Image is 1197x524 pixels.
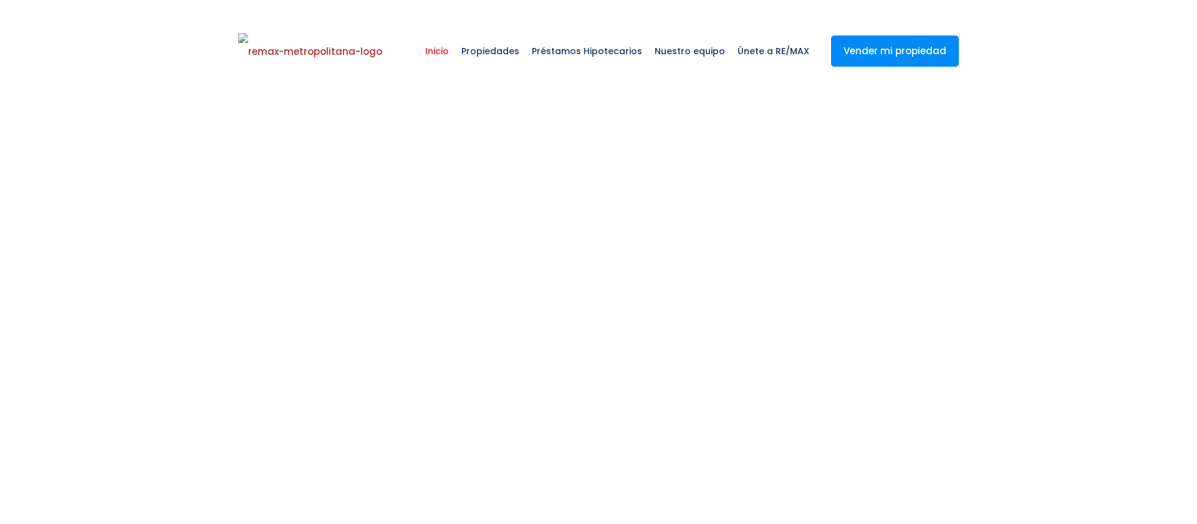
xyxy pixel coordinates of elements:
a: Propiedades [455,20,526,82]
a: Vender mi propiedad [831,36,959,67]
span: Nuestro equipo [648,32,731,70]
a: Nuestro equipo [648,20,731,82]
a: RE/MAX Metropolitana [238,20,382,82]
a: Únete a RE/MAX [731,20,815,82]
span: Únete a RE/MAX [731,32,815,70]
span: Préstamos Hipotecarios [526,32,648,70]
img: remax-metropolitana-logo [238,33,382,70]
a: Préstamos Hipotecarios [526,20,648,82]
span: Inicio [419,32,455,70]
a: Inicio [419,20,455,82]
span: Propiedades [455,32,526,70]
